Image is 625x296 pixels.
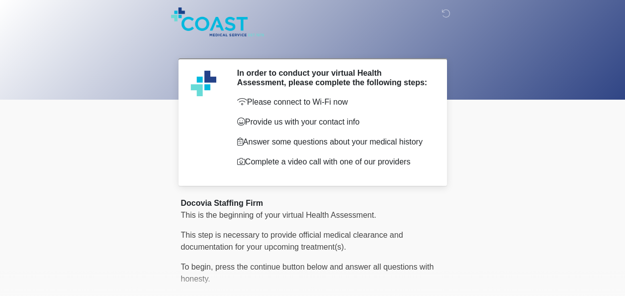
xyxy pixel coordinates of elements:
h2: In order to conduct your virtual Health Assessment, please complete the following steps: [237,68,430,87]
span: To begin, [181,263,215,271]
p: Answer some questions about your medical history [237,136,430,148]
span: This is the beginning of your virtual Health Assessment. [181,211,376,219]
span: press the continue button below and answer all questions with honesty. [181,263,434,283]
img: Agent Avatar [188,68,218,98]
p: Complete a video call with one of our providers [237,156,430,168]
div: Docovia Staffing Firm [181,197,445,209]
p: Provide us with your contact info [237,116,430,128]
img: Coast Medical Service Logo [171,7,265,36]
p: Please connect to Wi-Fi now [237,96,430,108]
span: This step is necessary to provide official medical clearance and documentation for your upcoming ... [181,231,403,251]
h1: ‎ ‎ ‎ [174,36,452,54]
